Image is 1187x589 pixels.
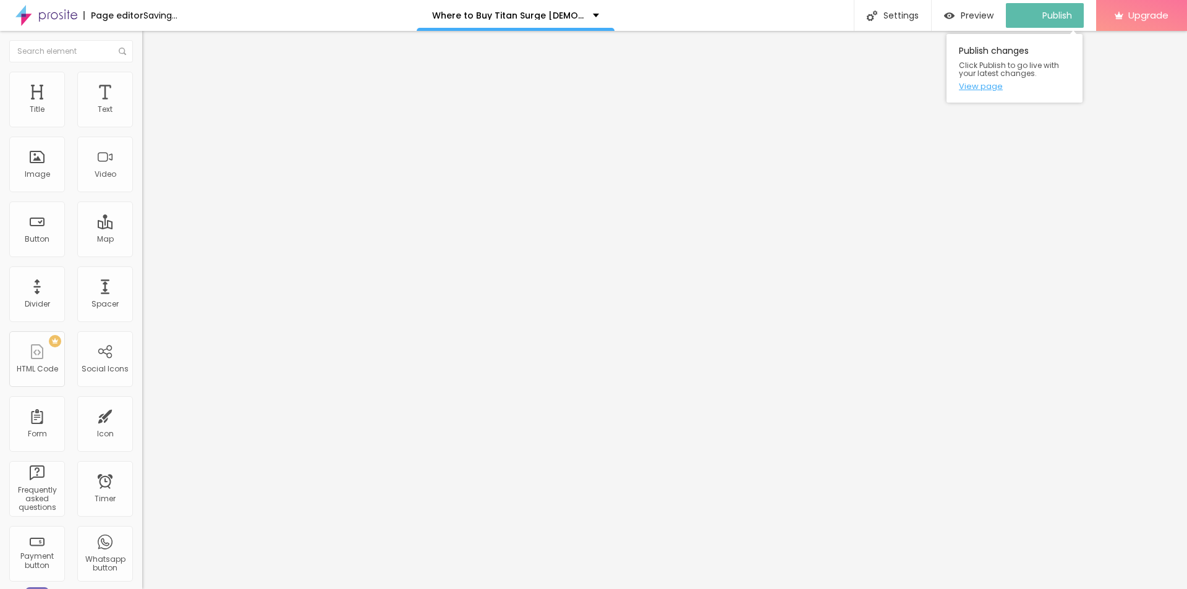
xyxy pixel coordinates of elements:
[25,235,49,244] div: Button
[25,300,50,308] div: Divider
[142,31,1187,589] iframe: Editor
[30,105,45,114] div: Title
[95,494,116,503] div: Timer
[80,555,129,573] div: Whatsapp button
[17,365,58,373] div: HTML Code
[959,82,1070,90] a: View page
[947,34,1083,103] div: Publish changes
[83,11,143,20] div: Page editor
[1042,11,1072,20] span: Publish
[12,486,61,512] div: Frequently asked questions
[28,430,47,438] div: Form
[961,11,993,20] span: Preview
[959,61,1070,77] span: Click Publish to go live with your latest changes.
[91,300,119,308] div: Spacer
[1128,10,1168,20] span: Upgrade
[25,170,50,179] div: Image
[932,3,1006,28] button: Preview
[944,11,955,21] img: view-1.svg
[119,48,126,55] img: Icone
[97,235,114,244] div: Map
[432,11,584,20] p: Where to Buy Titan Surge [DEMOGRAPHIC_DATA][MEDICAL_DATA] Price
[1006,3,1084,28] button: Publish
[82,365,129,373] div: Social Icons
[97,430,114,438] div: Icon
[867,11,877,21] img: Icone
[9,40,133,62] input: Search element
[95,170,116,179] div: Video
[98,105,113,114] div: Text
[143,11,177,20] div: Saving...
[12,552,61,570] div: Payment button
